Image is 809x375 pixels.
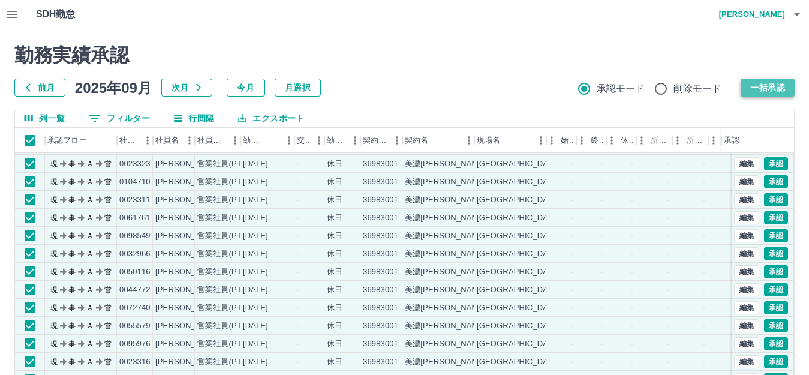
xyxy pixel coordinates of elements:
[388,131,406,149] button: メニュー
[703,248,705,260] div: -
[324,128,360,153] div: 勤務区分
[119,356,151,368] div: 0023316
[155,212,221,224] div: [PERSON_NAME]
[576,128,606,153] div: 終業
[667,158,669,170] div: -
[734,355,759,368] button: 編集
[363,176,398,188] div: 36983001
[734,283,759,296] button: 編集
[764,355,788,368] button: 承認
[155,266,221,278] div: [PERSON_NAME]
[532,131,550,149] button: メニュー
[117,128,153,153] div: 社員番号
[667,284,669,296] div: -
[363,284,398,296] div: 36983001
[474,128,546,153] div: 現場名
[155,176,221,188] div: [PERSON_NAME]
[119,338,151,350] div: 0095976
[734,247,759,260] button: 編集
[15,109,74,127] button: 列選択
[687,128,706,153] div: 所定終業
[197,158,260,170] div: 営業社員(PT契約)
[667,338,669,350] div: -
[363,266,398,278] div: 36983001
[243,284,268,296] div: [DATE]
[119,248,151,260] div: 0032966
[50,322,58,330] text: 現
[672,128,708,153] div: 所定終業
[243,338,268,350] div: [DATE]
[571,338,573,350] div: -
[327,248,342,260] div: 休日
[477,320,688,332] div: [GEOGRAPHIC_DATA][PERSON_NAME]学校給食センター
[363,356,398,368] div: 36983001
[405,320,569,332] div: 美濃[PERSON_NAME][GEOGRAPHIC_DATA]
[477,338,688,350] div: [GEOGRAPHIC_DATA][PERSON_NAME]学校給食センター
[631,266,633,278] div: -
[571,194,573,206] div: -
[86,340,94,348] text: Ａ
[45,128,117,153] div: 承認フロー
[405,212,569,224] div: 美濃[PERSON_NAME][GEOGRAPHIC_DATA]
[104,340,112,348] text: 営
[477,248,688,260] div: [GEOGRAPHIC_DATA][PERSON_NAME]学校給食センター
[86,214,94,222] text: Ａ
[181,131,199,149] button: メニュー
[327,338,342,350] div: 休日
[601,158,603,170] div: -
[297,194,299,206] div: -
[405,338,569,350] div: 美濃[PERSON_NAME][GEOGRAPHIC_DATA]
[68,214,76,222] text: 事
[68,322,76,330] text: 事
[47,128,87,153] div: 承認フロー
[197,212,260,224] div: 営業社員(PT契約)
[703,356,705,368] div: -
[50,196,58,204] text: 現
[68,178,76,186] text: 事
[104,250,112,258] text: 営
[50,358,58,366] text: 現
[405,284,569,296] div: 美濃[PERSON_NAME][GEOGRAPHIC_DATA]
[363,230,398,242] div: 36983001
[327,266,342,278] div: 休日
[297,128,310,153] div: 交通費
[243,266,268,278] div: [DATE]
[621,128,634,153] div: 休憩
[667,356,669,368] div: -
[477,230,688,242] div: [GEOGRAPHIC_DATA][PERSON_NAME]学校給食センター
[703,176,705,188] div: -
[68,268,76,276] text: 事
[601,320,603,332] div: -
[243,158,268,170] div: [DATE]
[363,248,398,260] div: 36983001
[363,128,388,153] div: 契約コード
[119,302,151,314] div: 0072740
[297,266,299,278] div: -
[601,230,603,242] div: -
[764,175,788,188] button: 承認
[119,176,151,188] div: 0104710
[631,158,633,170] div: -
[667,320,669,332] div: -
[68,358,76,366] text: 事
[243,176,268,188] div: [DATE]
[667,230,669,242] div: -
[68,232,76,240] text: 事
[667,266,669,278] div: -
[631,194,633,206] div: -
[104,214,112,222] text: 営
[477,284,688,296] div: [GEOGRAPHIC_DATA][PERSON_NAME]学校給食センター
[667,248,669,260] div: -
[667,212,669,224] div: -
[651,128,670,153] div: 所定開始
[724,128,739,153] div: 承認
[297,356,299,368] div: -
[636,128,672,153] div: 所定開始
[571,158,573,170] div: -
[764,265,788,278] button: 承認
[275,79,321,97] button: 月選択
[601,356,603,368] div: -
[197,338,260,350] div: 営業社員(PT契約)
[297,230,299,242] div: -
[327,176,342,188] div: 休日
